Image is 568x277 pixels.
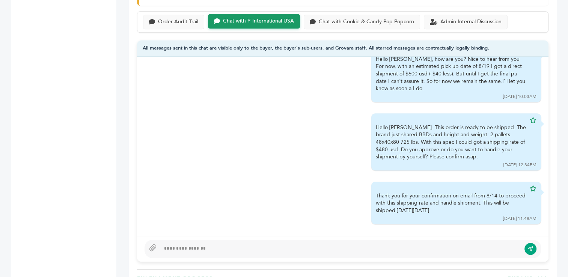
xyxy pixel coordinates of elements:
div: All messages sent in this chat are visible only to the buyer, the buyer's sub-users, and Grovara ... [137,40,548,57]
div: For now, with an estimated pick up date of 8/19 I got a direct shipment of $600 usd (-$40 less). ... [376,63,526,92]
span: I'll let you know as soon a I do. [376,78,525,92]
div: Chat with Cookie & Candy Pop Popcorn [319,19,414,25]
div: [DATE] 10:03AM [503,93,536,100]
div: [DATE] 12:34PM [503,162,536,168]
div: Thank you for your confirmation on email from 8/14 to proceed with this shipping rate and handle ... [376,192,526,214]
div: Chat with Y International USA [223,18,294,24]
div: Admin Internal Discussion [440,19,502,25]
div: Hello [PERSON_NAME], how are you? Nice to hear from you [376,56,526,92]
div: Hello [PERSON_NAME]. This order is ready to be shipped. The brand just shared BBDs and height and... [376,124,526,161]
div: [DATE] 11:48AM [503,215,536,222]
div: Order Audit Trail [158,19,198,25]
